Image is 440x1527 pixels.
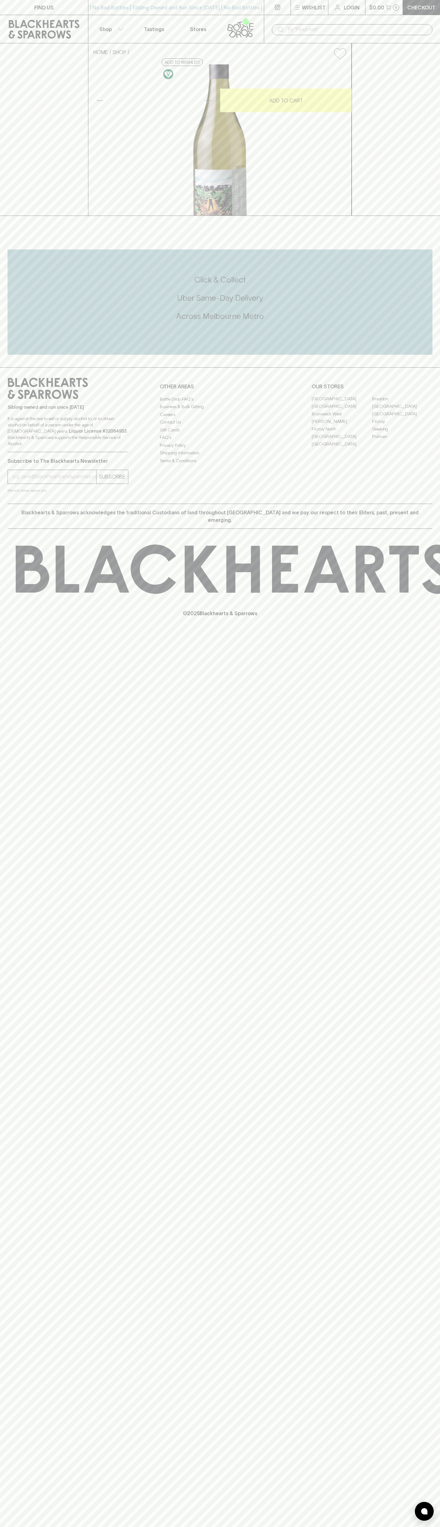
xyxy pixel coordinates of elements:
[160,434,281,441] a: FAQ's
[312,425,372,433] a: Fitzroy North
[220,89,352,112] button: ADD TO CART
[132,15,176,43] a: Tastings
[269,97,303,104] p: ADD TO CART
[312,383,432,390] p: OUR STORES
[160,426,281,434] a: Gift Cards
[312,433,372,441] a: [GEOGRAPHIC_DATA]
[160,441,281,449] a: Privacy Policy
[69,429,127,434] strong: Liquor License #32064953
[8,415,128,447] p: It is against the law to sell or supply alcohol to, or to obtain alcohol on behalf of a person un...
[163,69,173,79] img: Vegan
[372,433,432,441] a: Prahran
[13,472,96,482] input: e.g. jane@blackheartsandsparrows.com.au
[144,25,164,33] p: Tastings
[162,68,175,81] a: Made without the use of any animal products.
[312,441,372,448] a: [GEOGRAPHIC_DATA]
[312,395,372,403] a: [GEOGRAPHIC_DATA]
[8,293,432,303] h5: Uber Same-Day Delivery
[160,449,281,457] a: Shipping Information
[176,15,220,43] a: Stores
[99,473,125,480] p: SUBSCRIBE
[369,4,384,11] p: $0.00
[312,410,372,418] a: Brunswick West
[97,470,128,484] button: SUBSCRIBE
[8,311,432,321] h5: Across Melbourne Metro
[8,404,128,410] p: Sibling owned and run since [DATE]
[8,275,432,285] h5: Click & Collect
[331,46,349,62] button: Add to wishlist
[372,403,432,410] a: [GEOGRAPHIC_DATA]
[407,4,436,11] p: Checkout
[8,249,432,355] div: Call to action block
[162,58,203,66] button: Add to wishlist
[344,4,359,11] p: Login
[160,403,281,411] a: Business & Bulk Gifting
[287,25,427,35] input: Try "Pinot noir"
[395,6,397,9] p: 0
[372,410,432,418] a: [GEOGRAPHIC_DATA]
[302,4,326,11] p: Wishlist
[88,15,132,43] button: Shop
[160,395,281,403] a: Bottle Drop FAQ's
[312,418,372,425] a: [PERSON_NAME]
[8,487,128,494] p: We will never spam you
[190,25,206,33] p: Stores
[372,425,432,433] a: Geelong
[88,64,351,216] img: 40954.png
[113,49,126,55] a: SHOP
[99,25,112,33] p: Shop
[8,457,128,465] p: Subscribe to The Blackhearts Newsletter
[312,403,372,410] a: [GEOGRAPHIC_DATA]
[372,418,432,425] a: Fitzroy
[160,457,281,464] a: Terms & Conditions
[12,509,428,524] p: Blackhearts & Sparrows acknowledges the traditional Custodians of land throughout [GEOGRAPHIC_DAT...
[34,4,54,11] p: FIND US
[421,1508,427,1514] img: bubble-icon
[93,49,108,55] a: HOME
[160,411,281,418] a: Careers
[372,395,432,403] a: Braddon
[160,419,281,426] a: Contact Us
[160,383,281,390] p: OTHER AREAS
